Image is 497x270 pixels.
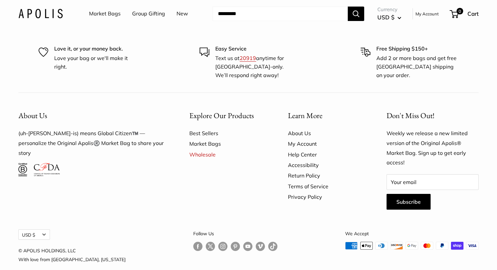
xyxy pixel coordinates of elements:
[193,242,202,251] a: Follow us on Facebook
[177,9,188,19] a: New
[288,109,364,122] button: Learn More
[218,242,227,251] a: Follow us on Instagram
[387,194,431,210] button: Subscribe
[18,109,166,122] button: About Us
[215,45,297,53] p: Easy Service
[387,109,479,122] p: Don't Miss Out!
[189,111,254,120] span: Explore Our Products
[189,138,265,149] a: Market Bags
[18,9,63,18] img: Apolis
[288,181,364,192] a: Terms of Service
[387,129,479,168] p: Weekly we release a new limited version of the Original Apolis® Market Bag. Sign up to get early ...
[34,163,60,176] img: Council of Fashion Designers of America Member
[288,192,364,202] a: Privacy Policy
[377,14,394,21] span: USD $
[18,129,166,158] p: (uh-[PERSON_NAME]-is) means Global Citizen™️ — personalize the Original Apolis®️ Market Bag to sh...
[213,7,348,21] input: Search...
[377,5,401,14] span: Currency
[243,242,252,251] a: Follow us on YouTube
[376,45,459,53] p: Free Shipping $150+
[231,242,240,251] a: Follow us on Pinterest
[288,128,364,138] a: About Us
[206,242,215,254] a: Follow us on Twitter
[288,138,364,149] a: My Account
[345,229,479,238] p: We Accept
[18,229,50,240] button: USD $
[189,109,265,122] button: Explore Our Products
[18,246,126,263] p: © APOLIS HOLDINGS, LLC With love from [GEOGRAPHIC_DATA], [US_STATE]
[288,160,364,170] a: Accessibility
[189,128,265,138] a: Best Sellers
[268,242,277,251] a: Follow us on Tumblr
[189,149,265,160] a: Wholesale
[376,54,459,79] p: Add 2 or more bags and get free [GEOGRAPHIC_DATA] shipping on your order.
[18,163,27,176] img: Certified B Corporation
[256,242,265,251] a: Follow us on Vimeo
[457,8,463,14] span: 0
[348,7,364,21] button: Search
[54,45,136,53] p: Love it, or your money back.
[450,9,479,19] a: 0 Cart
[288,111,322,120] span: Learn More
[54,54,136,71] p: Love your bag or we'll make it right.
[89,9,121,19] a: Market Bags
[288,170,364,181] a: Return Policy
[377,12,401,23] button: USD $
[132,9,165,19] a: Group Gifting
[193,229,277,238] p: Follow Us
[415,10,439,18] a: My Account
[467,10,479,17] span: Cart
[240,55,256,61] a: 20919
[288,149,364,160] a: Help Center
[215,54,297,79] p: Text us at anytime for [GEOGRAPHIC_DATA]-only. We’ll respond right away!
[18,111,47,120] span: About Us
